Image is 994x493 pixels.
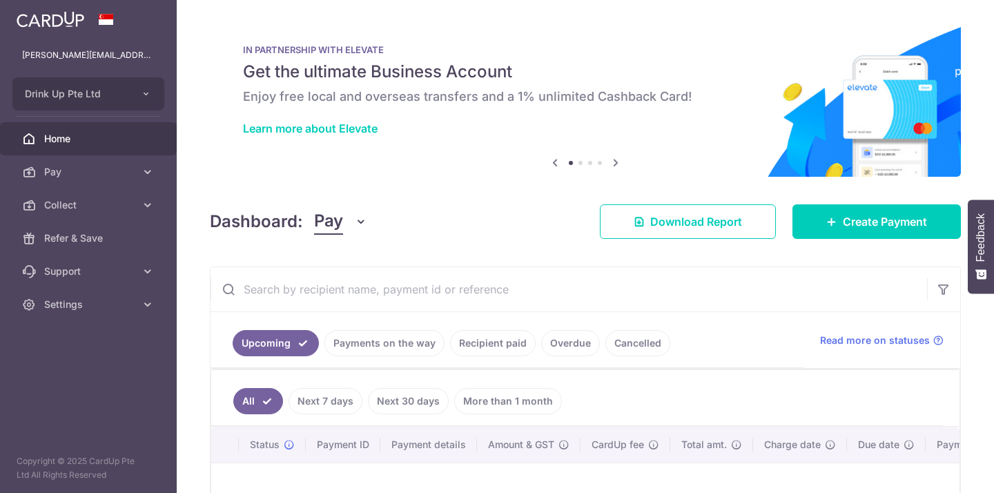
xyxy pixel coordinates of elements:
[450,330,536,356] a: Recipient paid
[250,438,280,452] span: Status
[243,44,928,55] p: IN PARTNERSHIP WITH ELEVATE
[243,122,378,135] a: Learn more about Elevate
[233,330,319,356] a: Upcoming
[44,264,135,278] span: Support
[314,209,367,235] button: Pay
[368,388,449,414] a: Next 30 days
[541,330,600,356] a: Overdue
[306,427,380,463] th: Payment ID
[843,213,927,230] span: Create Payment
[314,209,343,235] span: Pay
[211,267,927,311] input: Search by recipient name, payment id or reference
[210,209,303,234] h4: Dashboard:
[44,298,135,311] span: Settings
[243,88,928,105] h6: Enjoy free local and overseas transfers and a 1% unlimited Cashback Card!
[820,333,930,347] span: Read more on statuses
[44,231,135,245] span: Refer & Save
[25,87,127,101] span: Drink Up Pte Ltd
[600,204,776,239] a: Download Report
[44,198,135,212] span: Collect
[681,438,727,452] span: Total amt.
[488,438,554,452] span: Amount & GST
[968,200,994,293] button: Feedback - Show survey
[44,165,135,179] span: Pay
[324,330,445,356] a: Payments on the way
[820,333,944,347] a: Read more on statuses
[22,48,155,62] p: [PERSON_NAME][EMAIL_ADDRESS][DOMAIN_NAME]
[44,132,135,146] span: Home
[764,438,821,452] span: Charge date
[605,330,670,356] a: Cancelled
[233,388,283,414] a: All
[12,77,164,110] button: Drink Up Pte Ltd
[592,438,644,452] span: CardUp fee
[210,22,961,177] img: Renovation banner
[380,427,477,463] th: Payment details
[858,438,899,452] span: Due date
[243,61,928,83] h5: Get the ultimate Business Account
[650,213,742,230] span: Download Report
[289,388,362,414] a: Next 7 days
[17,11,84,28] img: CardUp
[975,213,987,262] span: Feedback
[454,388,562,414] a: More than 1 month
[792,204,961,239] a: Create Payment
